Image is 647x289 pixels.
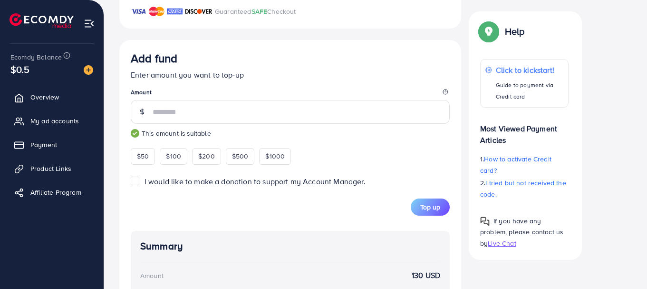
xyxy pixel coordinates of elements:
a: Affiliate Program [7,183,97,202]
span: Payment [30,140,57,149]
span: My ad accounts [30,116,79,126]
span: $500 [232,151,249,161]
h4: Summary [140,240,440,252]
button: Top up [411,199,450,216]
iframe: Chat [607,246,640,282]
p: 2. [480,177,569,200]
small: This amount is suitable [131,129,450,138]
span: Affiliate Program [30,188,81,197]
p: Enter amount you want to top-up [131,69,450,80]
a: Payment [7,135,97,154]
span: Top up [420,202,440,212]
img: menu [84,18,95,29]
span: I would like to make a donation to support my Account Manager. [145,176,366,187]
p: Guaranteed Checkout [215,6,296,17]
a: Overview [7,88,97,107]
span: If you have any problem, please contact us by [480,216,563,248]
span: $100 [166,151,181,161]
span: $50 [137,151,149,161]
legend: Amount [131,88,450,100]
span: $1000 [265,151,285,161]
p: 1. [480,153,569,176]
img: brand [185,6,212,17]
img: Popup guide [480,217,490,226]
span: SAFE [251,7,268,16]
p: Click to kickstart! [496,64,563,76]
img: Popup guide [480,23,497,40]
img: brand [167,6,183,17]
h3: Add fund [131,51,177,65]
span: Overview [30,92,59,102]
p: Most Viewed Payment Articles [480,115,569,146]
img: guide [131,129,139,138]
span: Product Links [30,164,71,173]
span: Ecomdy Balance [10,52,62,62]
span: I tried but not received the code. [480,178,566,199]
span: $200 [198,151,215,161]
img: brand [149,6,164,17]
p: Guide to payment via Credit card [496,80,563,102]
a: Product Links [7,159,97,178]
img: image [84,65,93,75]
span: How to activate Credit card? [480,154,551,175]
img: logo [10,13,74,28]
span: Live Chat [488,238,516,248]
span: $0.5 [10,62,30,76]
img: brand [131,6,146,17]
p: Help [505,26,525,37]
a: My ad accounts [7,111,97,130]
strong: 130 USD [412,270,440,281]
div: Amount [140,271,164,280]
